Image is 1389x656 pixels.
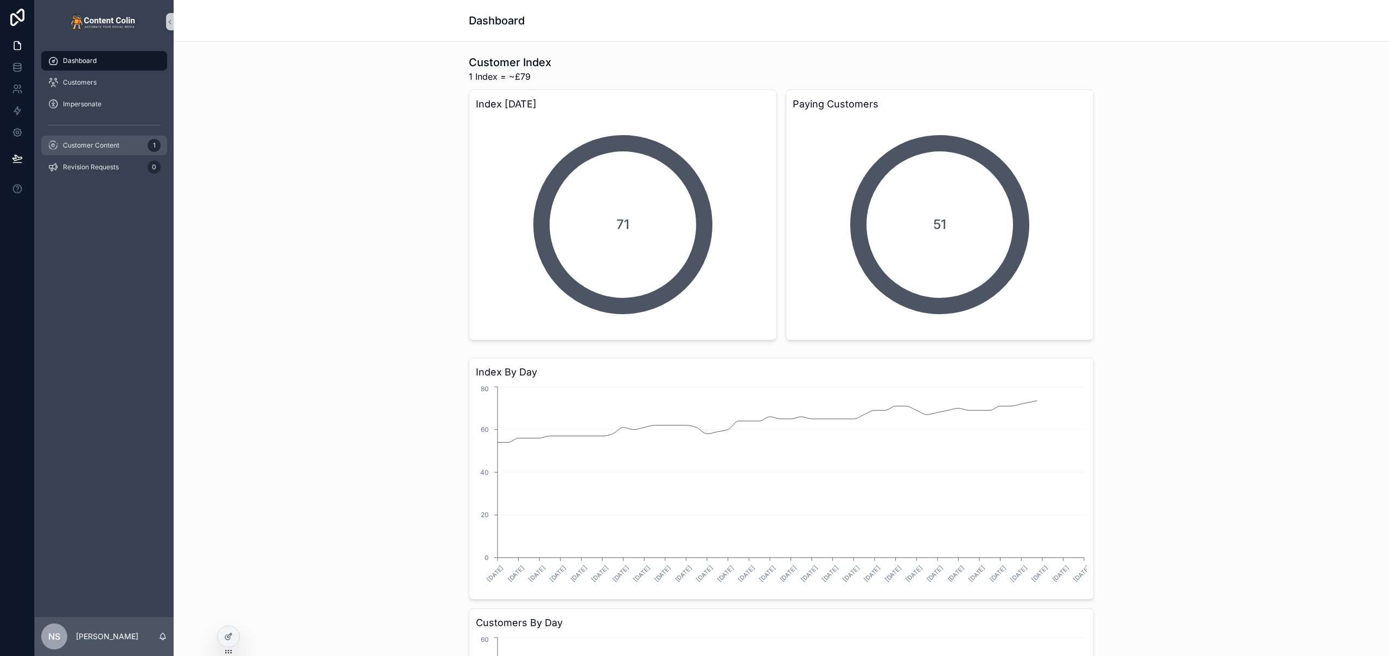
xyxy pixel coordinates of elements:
a: Dashboard [41,51,167,71]
text: [DATE] [569,564,589,583]
text: [DATE] [842,564,861,583]
text: [DATE] [548,564,568,583]
text: [DATE] [590,564,609,583]
h3: Paying Customers [793,97,1087,112]
text: [DATE] [883,564,903,583]
span: Dashboard [63,56,97,65]
text: [DATE] [820,564,840,583]
tspan: 20 [481,511,489,519]
span: 71 [616,216,629,233]
div: chart [476,384,1087,593]
span: 1 Index = ~£79 [469,70,551,83]
text: [DATE] [1051,564,1071,583]
span: NS [48,630,60,643]
text: [DATE] [694,564,714,583]
text: [DATE] [1030,564,1049,583]
div: 0 [148,161,161,174]
text: [DATE] [653,564,672,583]
h3: Index By Day [476,365,1087,380]
span: Revision Requests [63,163,119,171]
text: [DATE] [799,564,819,583]
text: [DATE] [737,564,756,583]
text: [DATE] [674,564,693,583]
a: Customers [41,73,167,92]
p: [PERSON_NAME] [76,631,138,642]
h3: Customers By Day [476,615,1087,630]
tspan: 0 [485,553,489,562]
text: [DATE] [904,564,924,583]
div: scrollable content [35,43,174,617]
h1: Customer Index [469,55,551,70]
text: [DATE] [1009,564,1029,583]
span: Customers [63,78,97,87]
span: Customer Content [63,141,119,150]
span: Impersonate [63,100,101,109]
text: [DATE] [862,564,882,583]
tspan: 60 [481,425,489,434]
text: [DATE] [611,564,630,583]
text: [DATE] [988,564,1008,583]
img: App logo [71,13,138,30]
text: [DATE] [1072,564,1091,583]
text: [DATE] [527,564,547,583]
span: 51 [933,216,946,233]
text: [DATE] [946,564,966,583]
text: [DATE] [506,564,526,583]
tspan: 60 [481,635,489,644]
text: [DATE] [757,564,777,583]
a: Impersonate [41,94,167,114]
text: [DATE] [967,564,986,583]
a: Revision Requests0 [41,157,167,177]
tspan: 80 [481,385,489,393]
div: 1 [148,139,161,152]
a: Customer Content1 [41,136,167,155]
h1: Dashboard [469,13,525,28]
text: [DATE] [632,564,652,583]
h3: Index [DATE] [476,97,770,112]
text: [DATE] [925,564,945,583]
tspan: 40 [480,468,489,476]
text: [DATE] [779,564,798,583]
text: [DATE] [716,564,735,583]
text: [DATE] [485,564,505,583]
